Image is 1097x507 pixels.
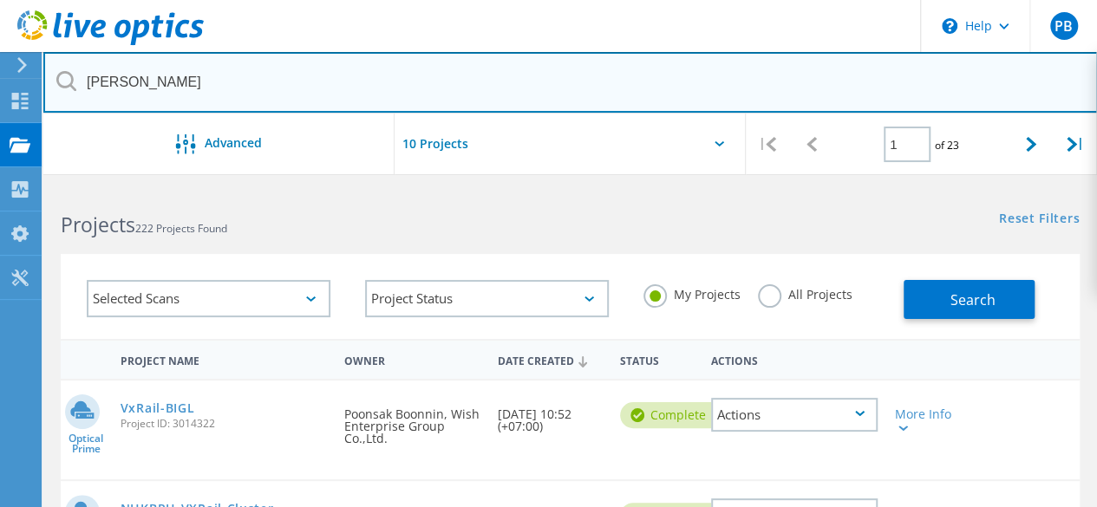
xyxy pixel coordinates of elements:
span: of 23 [935,138,959,153]
span: 222 Projects Found [135,221,227,236]
div: Poonsak Boonnin, Wish Enterprise Group Co.,Ltd. [336,380,488,462]
span: Search [950,290,996,309]
div: Owner [336,343,488,375]
a: VxRail-BIGL [121,402,195,414]
label: All Projects [758,284,852,301]
div: Selected Scans [87,280,330,317]
div: Actions [702,343,886,375]
div: Project Name [112,343,336,375]
span: Optical Prime [61,433,112,454]
b: Projects [61,211,135,238]
button: Search [904,280,1035,319]
div: Status [611,343,703,375]
div: Date Created [489,343,611,376]
div: | [746,114,790,175]
label: My Projects [643,284,741,301]
span: PB [1055,19,1073,33]
a: Reset Filters [999,212,1080,227]
div: Project Status [365,280,609,317]
div: | [1053,114,1097,175]
svg: \n [942,18,957,34]
a: Live Optics Dashboard [17,36,204,49]
div: More Info [895,408,959,432]
div: [DATE] 10:52 (+07:00) [489,380,611,450]
span: Project ID: 3014322 [121,419,328,429]
div: Actions [711,398,878,432]
span: Advanced [205,137,262,149]
div: Complete [620,402,723,428]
